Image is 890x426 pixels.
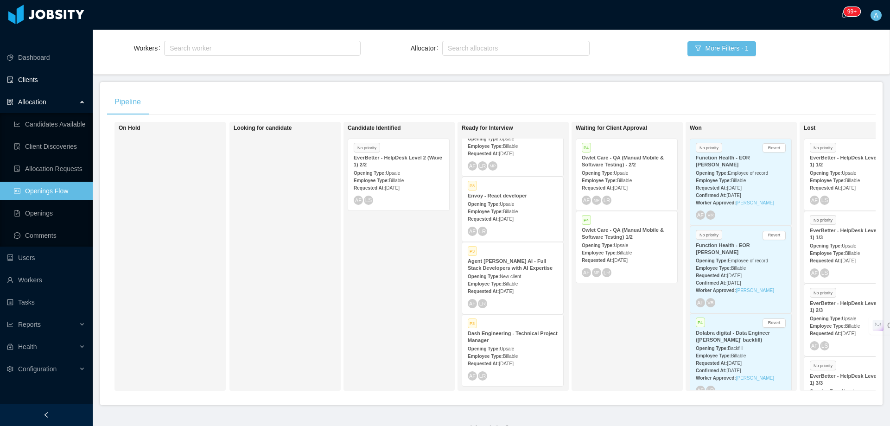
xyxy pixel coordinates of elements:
[728,258,768,263] span: Employee of record
[687,41,756,56] button: icon: filterMore Filters · 1
[503,354,518,359] span: Billable
[479,163,486,169] span: LR
[582,155,664,167] strong: Owlet Care - QA (Manual Mobile & Software Testing) - 2/2
[696,143,722,153] span: No priority
[763,231,786,240] button: Revert
[696,330,770,343] strong: Dolabra digital - Data Engineer ([PERSON_NAME]' backfill)
[354,143,380,153] span: No priority
[810,251,845,256] strong: Employee Type:
[500,346,514,351] span: Upsale
[500,136,514,141] span: Upsale
[503,209,518,214] span: Billable
[728,171,768,176] span: Employee of record
[696,346,728,351] strong: Opening Type:
[707,387,714,393] span: LR
[468,281,503,286] strong: Employee Type:
[731,178,746,183] span: Billable
[696,193,726,198] strong: Confirmed At:
[500,202,514,207] span: Upsale
[107,89,148,115] div: Pipeline
[696,200,736,205] strong: Worker Approved:
[14,137,85,156] a: icon: file-searchClient Discoveries
[234,125,363,132] h1: Looking for candidate
[7,321,13,328] i: icon: line-chart
[468,181,477,191] span: P3
[468,144,503,149] strong: Employee Type:
[707,213,714,218] span: VR
[7,293,85,312] a: icon: profileTasks
[582,215,591,225] span: P4
[594,270,599,274] span: MP
[690,125,820,132] h1: Won
[617,250,632,255] span: Billable
[821,270,828,276] span: LS
[7,248,85,267] a: icon: robotUsers
[14,226,85,245] a: icon: messageComments
[14,115,85,134] a: icon: line-chartCandidates Available
[810,316,842,321] strong: Opening Type:
[613,185,627,191] span: [DATE]
[503,281,518,286] span: Billable
[490,164,496,168] span: MP
[842,243,856,248] span: Upsale
[727,185,741,191] span: [DATE]
[468,202,500,207] strong: Opening Type:
[503,144,518,149] span: Billable
[696,368,726,373] strong: Confirmed At:
[469,301,476,306] span: AF
[810,324,845,329] strong: Employee Type:
[7,48,85,67] a: icon: pie-chartDashboard
[582,258,613,263] strong: Requested At:
[468,216,499,222] strong: Requested At:
[727,361,741,366] span: [DATE]
[696,375,736,381] strong: Worker Approved:
[354,171,386,176] strong: Opening Type:
[697,300,704,305] span: AF
[736,200,774,205] a: [PERSON_NAME]
[479,373,486,379] span: LR
[411,45,442,52] label: Allocator
[696,273,727,278] strong: Requested At:
[696,178,731,183] strong: Employee Type:
[18,343,37,350] span: Health
[469,229,476,234] span: AF
[582,227,664,240] strong: Owlet Care - QA (Manual Mobile & Software Testing) 1/2
[7,70,85,89] a: icon: auditClients
[468,354,503,359] strong: Employee Type:
[354,155,442,167] strong: EverBetter - HelpDesk Level 2 (Wave 1) 2/2
[133,45,164,52] label: Workers
[810,143,836,153] span: No priority
[811,197,818,203] span: AF
[604,269,610,275] span: LR
[874,10,878,21] span: A
[43,412,50,418] i: icon: left
[696,155,750,167] strong: Function Health - EOR [PERSON_NAME]
[763,318,786,328] button: Revert
[468,361,499,366] strong: Requested At:
[842,171,856,176] span: Upsale
[582,243,614,248] strong: Opening Type:
[499,361,513,366] span: [DATE]
[613,258,627,263] span: [DATE]
[810,331,841,336] strong: Requested At:
[18,98,46,106] span: Allocation
[697,388,704,393] span: AF
[119,125,248,132] h1: On Hold
[763,143,786,153] button: Revert
[385,185,399,191] span: [DATE]
[810,215,836,225] span: No priority
[583,197,590,203] span: AF
[14,159,85,178] a: icon: file-doneAllocation Requests
[448,44,580,53] div: Search allocators
[731,266,746,271] span: Billable
[697,212,704,218] span: AF
[736,375,774,381] a: [PERSON_NAME]
[614,171,628,176] span: Upsale
[728,346,743,351] span: Backfill
[696,266,731,271] strong: Employee Type:
[583,270,590,275] span: AF
[468,151,499,156] strong: Requested At:
[845,178,860,183] span: Billable
[468,193,527,198] strong: Envoy - React developer
[696,361,727,366] strong: Requested At:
